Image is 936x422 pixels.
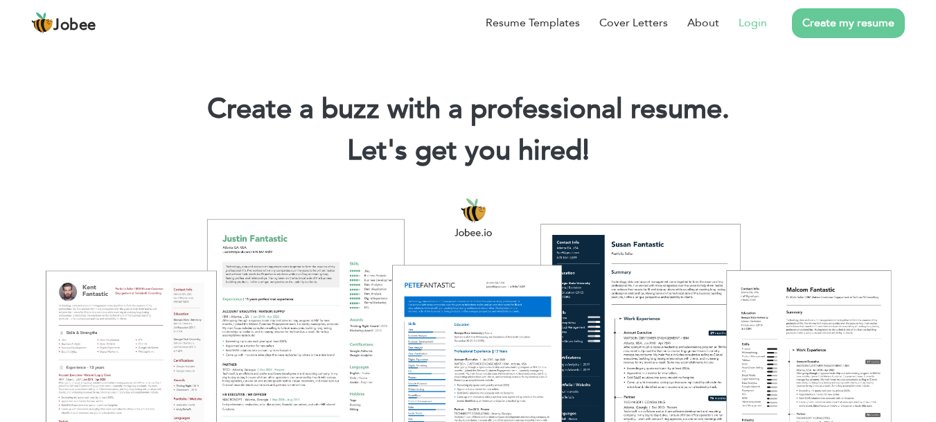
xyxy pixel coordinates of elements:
[792,8,905,38] a: Create my resume
[599,15,668,31] a: Cover Letters
[415,132,590,170] span: get you hired!
[583,132,589,170] span: |
[31,12,96,34] a: Jobee
[21,91,915,128] h1: Create a buzz with a professional resume.
[486,15,580,31] a: Resume Templates
[687,15,719,31] a: About
[21,133,915,169] h2: Let's
[31,12,53,34] img: jobee.io
[739,15,767,31] a: Login
[53,18,96,33] span: Jobee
